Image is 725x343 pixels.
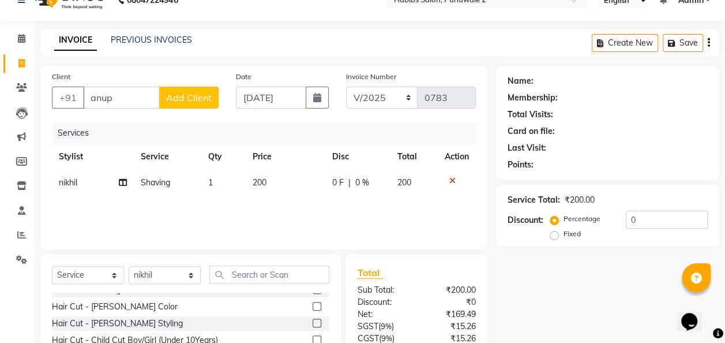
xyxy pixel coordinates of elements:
[663,34,703,52] button: Save
[348,296,416,308] div: Discount:
[508,159,534,171] div: Points:
[564,214,600,224] label: Percentage
[59,177,77,188] span: nikhil
[564,229,581,239] label: Fixed
[52,87,84,109] button: +91
[83,87,160,109] input: Search by Name/Mobile/Email/Code
[677,297,713,331] iframe: chat widget
[508,214,543,226] div: Discount:
[390,144,438,170] th: Total
[52,301,178,313] div: Hair Cut - [PERSON_NAME] Color
[52,144,134,170] th: Stylist
[592,34,658,52] button: Create New
[348,308,416,320] div: Net:
[438,144,476,170] th: Action
[565,194,595,206] div: ₹200.00
[141,177,170,188] span: Shaving
[508,142,546,154] div: Last Visit:
[111,35,192,45] a: PREVIOUS INVOICES
[508,75,534,87] div: Name:
[416,296,484,308] div: ₹0
[397,177,411,188] span: 200
[332,177,344,189] span: 0 F
[355,177,369,189] span: 0 %
[508,109,553,121] div: Total Visits:
[166,92,212,103] span: Add Client
[348,320,416,333] div: ( )
[52,318,183,330] div: Hair Cut - [PERSON_NAME] Styling
[508,194,560,206] div: Service Total:
[346,72,396,82] label: Invoice Number
[357,321,378,331] span: SGST
[246,144,325,170] th: Price
[416,284,484,296] div: ₹200.00
[53,122,484,144] div: Services
[209,266,329,284] input: Search or Scan
[357,267,384,279] span: Total
[508,92,558,104] div: Membership:
[508,125,555,137] div: Card on file:
[253,177,266,188] span: 200
[159,87,219,109] button: Add Client
[380,322,391,331] span: 9%
[416,308,484,320] div: ₹169.49
[348,177,351,189] span: |
[348,284,416,296] div: Sub Total:
[208,177,213,188] span: 1
[54,30,97,51] a: INVOICE
[134,144,201,170] th: Service
[201,144,246,170] th: Qty
[325,144,390,170] th: Disc
[416,320,484,333] div: ₹15.26
[236,72,251,82] label: Date
[52,72,70,82] label: Client
[381,334,392,343] span: 9%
